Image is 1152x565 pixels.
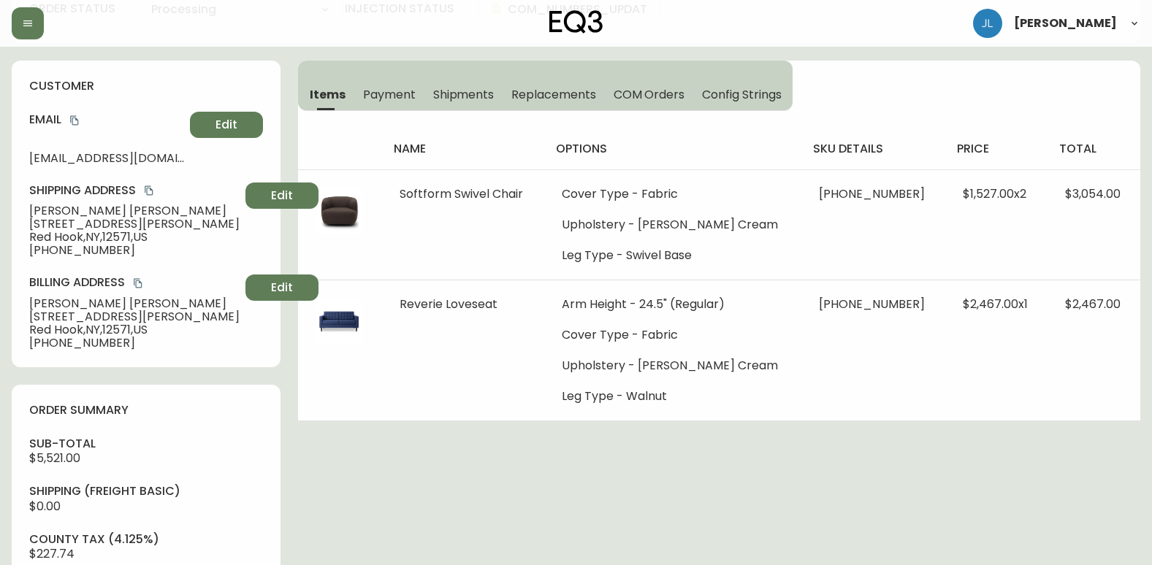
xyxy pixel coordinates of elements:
span: Replacements [511,87,595,102]
h4: price [957,141,1036,157]
span: [PHONE_NUMBER] [29,244,240,257]
button: copy [142,183,156,198]
span: [STREET_ADDRESS][PERSON_NAME] [29,218,240,231]
span: [PERSON_NAME] [PERSON_NAME] [29,297,240,310]
span: $5,521.00 [29,450,80,466]
span: [PHONE_NUMBER] [819,296,925,312]
span: [PERSON_NAME] [PERSON_NAME] [29,204,240,218]
span: COM Orders [614,87,685,102]
span: Reverie Loveseat [400,296,497,312]
h4: sku details [813,141,934,157]
span: $227.74 [29,545,75,562]
span: $2,467.00 x 1 [963,296,1028,312]
span: [STREET_ADDRESS][PERSON_NAME] [29,310,240,323]
li: Arm Height - 24.5" (Regular) [562,298,784,311]
span: [PHONE_NUMBER] [29,337,240,350]
li: Upholstery - [PERSON_NAME] Cream [562,359,784,372]
h4: name [394,141,533,157]
h4: county tax (4.125%) [29,531,263,547]
span: [EMAIL_ADDRESS][DOMAIN_NAME] [29,152,184,165]
span: Items [310,87,346,102]
button: Edit [245,182,318,209]
img: logo [549,10,603,34]
h4: customer [29,78,263,94]
span: [PERSON_NAME] [1014,18,1117,29]
h4: total [1059,141,1129,157]
span: Edit [271,188,293,204]
span: Config Strings [702,87,781,102]
span: Edit [215,117,237,133]
li: Leg Type - Walnut [562,390,784,403]
button: copy [67,113,82,128]
h4: Email [29,112,184,128]
span: Red Hook , NY , 12571 , US [29,323,240,337]
img: a90b57e6-fe4d-4ca2-b3e5-964083edce74Optional[Softform-EQ3-Swivel-Chair-Brown.jpg].jpg [316,188,362,234]
button: Edit [245,274,318,301]
h4: Shipping Address [29,182,240,199]
span: $3,054.00 [1065,185,1121,202]
li: Cover Type - Fabric [562,188,784,201]
span: Payment [363,87,416,102]
span: $2,467.00 [1065,296,1121,312]
span: $1,527.00 x 2 [963,185,1026,202]
h4: sub-total [29,436,263,452]
li: Cover Type - Fabric [562,328,784,342]
img: 1c9c23e2a847dab86f8017579b61559c [973,9,1002,38]
span: Softform Swivel Chair [400,185,523,202]
span: $0.00 [29,498,61,515]
span: Shipments [433,87,495,102]
h4: options [556,141,790,157]
span: [PHONE_NUMBER] [819,185,925,202]
button: copy [131,276,145,291]
li: Upholstery - [PERSON_NAME] Cream [562,218,784,231]
li: Leg Type - Swivel Base [562,249,784,262]
span: Red Hook , NY , 12571 , US [29,231,240,244]
h4: Shipping ( Freight Basic ) [29,483,263,499]
button: Edit [190,112,263,138]
span: Edit [271,280,293,296]
h4: Billing Address [29,274,240,291]
img: a438f447-36a0-46b3-81ba-27a5b748256f.jpg [316,298,362,345]
h4: order summary [29,402,263,418]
